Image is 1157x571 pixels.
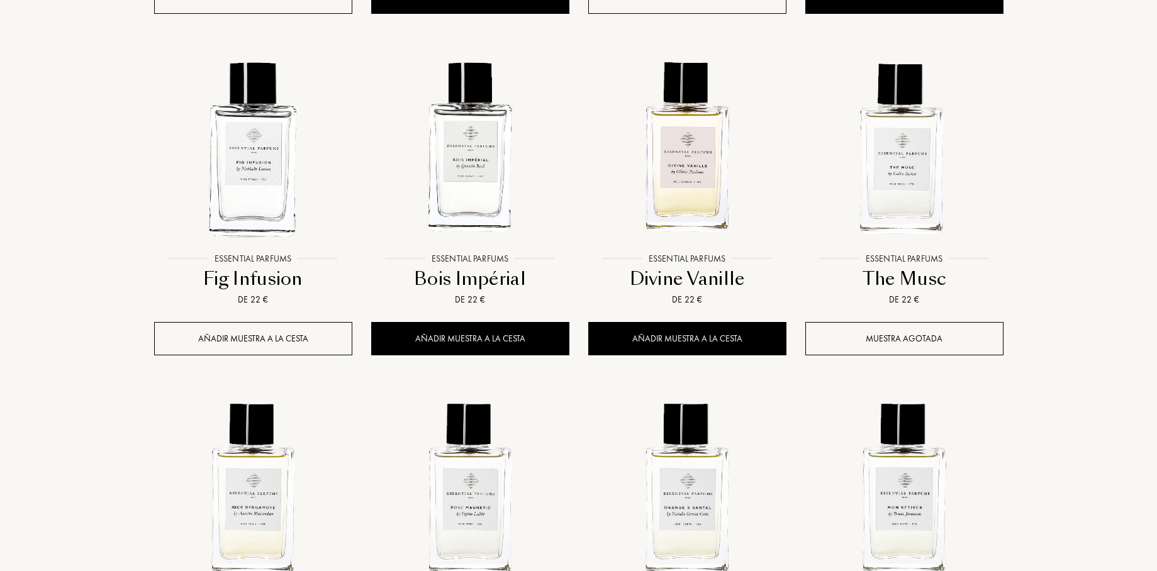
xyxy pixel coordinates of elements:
a: Bois Impérial Essential ParfumsEssential ParfumsBois ImpérialDe 22 € [371,36,569,323]
div: Añadir muestra a la cesta [371,322,569,355]
a: Fig Infusion Essential ParfumsEssential ParfumsFig InfusionDe 22 € [154,36,352,323]
a: Divine Vanille Essential ParfumsEssential ParfumsDivine VanilleDe 22 € [588,36,786,323]
img: Divine Vanille Essential Parfums [590,50,785,245]
img: Fig Infusion Essential Parfums [155,50,351,245]
img: Bois Impérial Essential Parfums [372,50,568,245]
div: De 22 € [159,293,347,306]
a: The Musc Essential ParfumsEssential ParfumsThe MuscDe 22 € [805,36,1003,323]
div: Añadir muestra a la cesta [588,322,786,355]
div: De 22 € [376,293,564,306]
div: Muestra agotada [805,322,1003,355]
div: Añadir muestra a la cesta [154,322,352,355]
img: The Musc Essential Parfums [807,50,1002,245]
div: De 22 € [810,293,998,306]
div: De 22 € [593,293,781,306]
